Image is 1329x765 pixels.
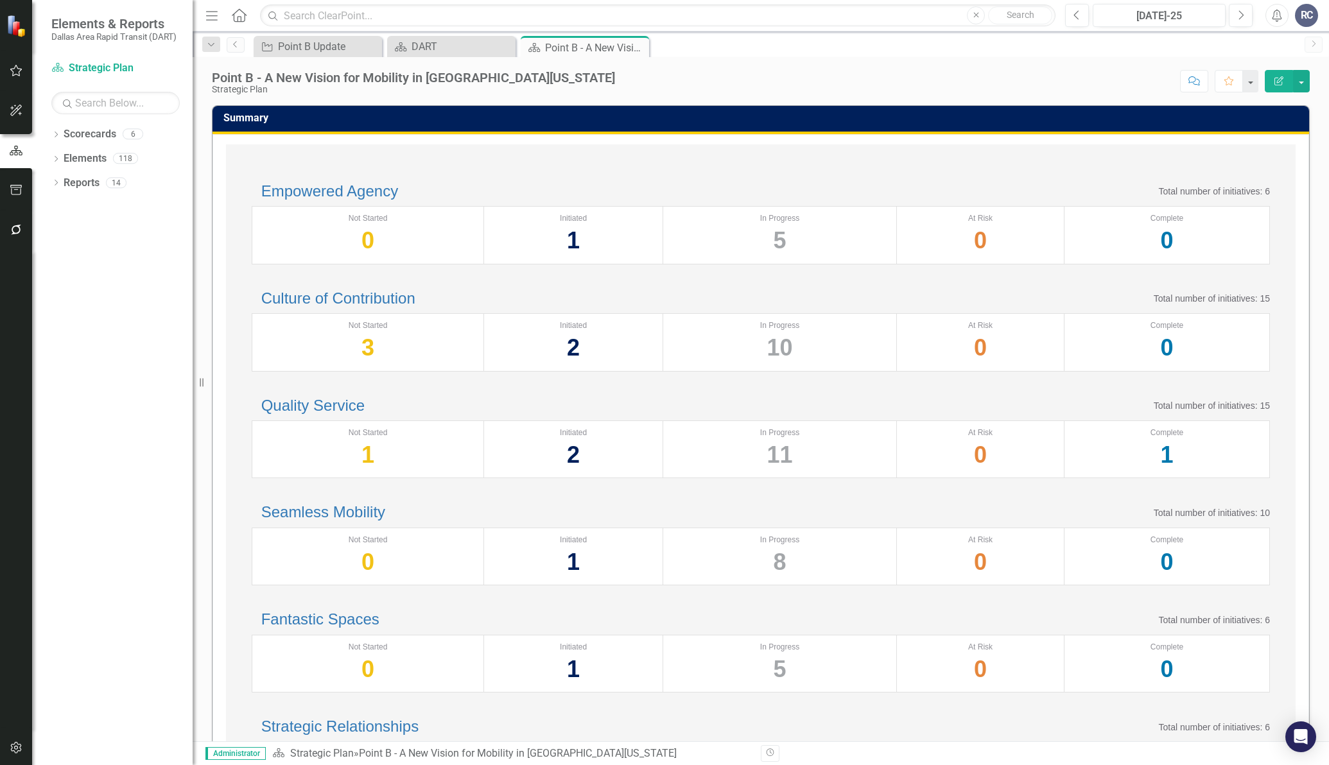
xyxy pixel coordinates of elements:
p: Total number of initiatives: 15 [1154,399,1270,412]
p: Total number of initiatives: 6 [1158,614,1270,626]
div: Initiated [491,213,656,224]
a: Strategic Relationships [261,718,419,735]
div: Not Started [259,427,477,438]
span: Administrator [205,747,266,760]
div: 2 [491,438,656,471]
div: 1 [259,438,477,471]
div: In Progress [670,535,890,546]
input: Search Below... [51,92,180,114]
small: Dallas Area Rapid Transit (DART) [51,31,177,42]
div: In Progress [670,320,890,331]
div: 0 [259,546,477,578]
div: Complete [1071,642,1263,653]
h3: Summary [223,112,1303,124]
div: Point B - A New Vision for Mobility in [GEOGRAPHIC_DATA][US_STATE] [212,71,615,85]
a: Culture of Contribution [261,289,415,307]
div: Not Started [259,535,477,546]
div: 10 [670,331,890,364]
div: Initiated [491,535,656,546]
div: 0 [903,224,1057,257]
p: Total number of initiatives: 15 [1154,292,1270,305]
div: Strategic Plan [212,85,615,94]
div: DART [412,39,512,55]
div: Complete [1071,535,1263,546]
a: DART [390,39,512,55]
div: [DATE]-25 [1097,8,1221,24]
div: 0 [903,653,1057,685]
div: Point B - A New Vision for Mobility in [GEOGRAPHIC_DATA][US_STATE] [359,747,677,759]
div: Complete [1071,427,1263,438]
div: Not Started [259,213,477,224]
div: In Progress [670,213,890,224]
div: In Progress [670,642,890,653]
div: Initiated [491,642,656,653]
a: Reports [64,176,100,191]
div: 5 [670,224,890,257]
div: Point B - A New Vision for Mobility in [GEOGRAPHIC_DATA][US_STATE] [545,40,646,56]
div: 2 [491,331,656,364]
span: Elements & Reports [51,16,177,31]
div: 0 [903,331,1057,364]
div: 0 [1071,546,1263,578]
div: Not Started [259,320,477,331]
div: Open Intercom Messenger [1285,721,1316,752]
a: Empowered Agency [261,182,398,200]
div: 14 [106,177,126,188]
div: 1 [491,653,656,685]
div: 6 [123,129,143,140]
input: Search ClearPoint... [260,4,1055,27]
img: ClearPoint Strategy [6,15,29,37]
div: 11 [670,438,890,471]
div: In Progress [670,427,890,438]
span: Search [1007,10,1034,20]
div: 0 [903,438,1057,471]
a: Scorecards [64,127,116,142]
a: Quality Service [261,397,365,414]
button: RC [1295,4,1318,27]
div: At Risk [903,642,1057,653]
div: Point B Update [278,39,379,55]
div: 0 [1071,224,1263,257]
div: » [272,746,751,761]
div: 118 [113,153,138,164]
div: Initiated [491,320,656,331]
div: At Risk [903,213,1057,224]
div: 0 [259,224,477,257]
div: 1 [1071,438,1263,471]
div: 3 [259,331,477,364]
div: 1 [491,546,656,578]
button: [DATE]-25 [1093,4,1226,27]
button: Search [988,6,1052,24]
div: Not Started [259,642,477,653]
div: At Risk [903,535,1057,546]
div: Complete [1071,320,1263,331]
p: Total number of initiatives: 6 [1158,185,1270,198]
a: Elements [64,151,107,166]
a: Strategic Plan [51,61,180,76]
div: 0 [1071,331,1263,364]
div: 0 [259,653,477,685]
div: At Risk [903,320,1057,331]
div: 0 [903,546,1057,578]
div: 5 [670,653,890,685]
div: Initiated [491,427,656,438]
a: Strategic Plan [290,747,354,759]
a: Seamless Mobility [261,503,385,520]
a: Fantastic Spaces [261,610,379,628]
div: 0 [1071,653,1263,685]
div: 8 [670,546,890,578]
p: Total number of initiatives: 6 [1158,721,1270,734]
p: Total number of initiatives: 10 [1154,506,1270,519]
div: Complete [1071,213,1263,224]
div: 1 [491,224,656,257]
a: Point B Update [257,39,379,55]
div: At Risk [903,427,1057,438]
